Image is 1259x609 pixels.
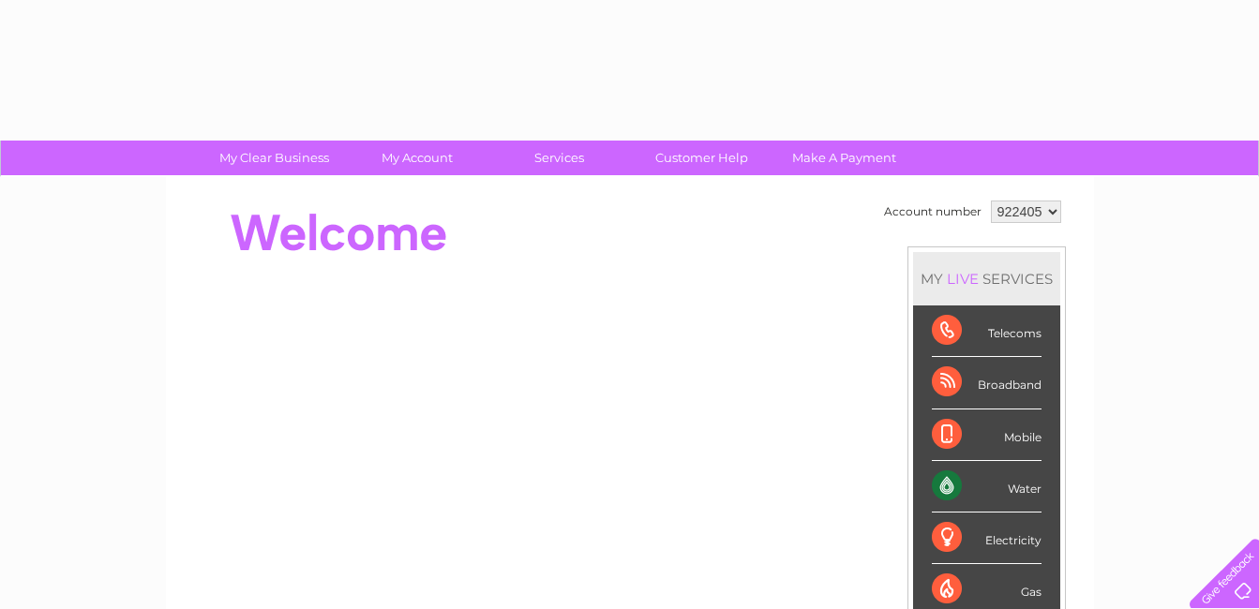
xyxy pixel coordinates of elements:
a: My Account [339,141,494,175]
div: Telecoms [932,305,1042,357]
div: MY SERVICES [913,252,1060,305]
div: Broadband [932,357,1042,408]
a: Make A Payment [767,141,922,175]
div: LIVE [943,270,982,288]
div: Water [932,461,1042,512]
div: Electricity [932,512,1042,564]
a: Services [482,141,637,175]
td: Account number [879,196,986,228]
a: Customer Help [624,141,779,175]
a: My Clear Business [197,141,352,175]
div: Mobile [932,409,1042,461]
